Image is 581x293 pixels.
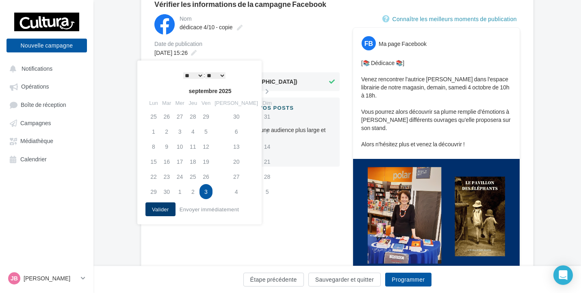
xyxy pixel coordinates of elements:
[160,154,173,169] td: 16
[173,109,186,124] td: 27
[199,184,212,199] td: 3
[24,274,78,282] p: [PERSON_NAME]
[173,124,186,139] td: 3
[186,169,199,184] td: 25
[186,154,199,169] td: 18
[553,265,573,285] div: Open Intercom Messenger
[147,139,160,154] td: 8
[147,109,160,124] td: 25
[5,152,89,166] a: Calendrier
[5,115,89,130] a: Campagnes
[160,97,173,109] th: Mar
[154,49,188,56] span: [DATE] 15:26
[199,154,212,169] td: 19
[173,184,186,199] td: 1
[160,109,173,124] td: 26
[212,124,260,139] td: 6
[180,24,232,30] span: dédicace 4/10 - copie
[7,271,87,286] a: JB [PERSON_NAME]
[160,169,173,184] td: 23
[21,83,49,90] span: Opérations
[199,97,212,109] th: Ven
[186,109,199,124] td: 28
[260,169,274,184] td: 28
[260,97,274,109] th: Dim
[180,16,338,22] div: Nom
[199,109,212,124] td: 29
[5,79,89,93] a: Opérations
[7,39,87,52] button: Nouvelle campagne
[379,40,427,48] div: Ma page Facebook
[260,139,274,154] td: 14
[5,61,85,76] button: Notifications
[212,154,260,169] td: 20
[260,154,274,169] td: 21
[199,169,212,184] td: 26
[361,59,512,148] p: [📚 Dédicace 📚] Venez rencontrer l'autrice [PERSON_NAME] dans l'espace librairie de notre magasin,...
[176,204,242,214] button: Envoyer immédiatement
[147,184,160,199] td: 29
[212,139,260,154] td: 13
[145,202,176,216] button: Valider
[160,184,173,199] td: 30
[160,85,260,97] th: septembre 2025
[362,36,376,50] div: FB
[308,273,381,286] button: Sauvegarder et quitter
[186,184,199,199] td: 2
[20,138,53,145] span: Médiathèque
[154,0,520,8] div: Vérifier les informations de la campagne Facebook
[385,273,431,286] button: Programmer
[20,156,47,163] span: Calendrier
[147,169,160,184] td: 22
[11,274,18,282] span: JB
[260,184,274,199] td: 5
[5,133,89,148] a: Médiathèque
[173,139,186,154] td: 10
[154,41,340,47] div: Date de publication
[173,97,186,109] th: Mer
[243,273,304,286] button: Étape précédente
[382,14,520,24] a: Connaître les meilleurs moments de publication
[199,139,212,154] td: 12
[163,69,245,81] div: :
[212,169,260,184] td: 27
[20,119,51,126] span: Campagnes
[212,184,260,199] td: 4
[212,97,260,109] th: [PERSON_NAME]
[199,124,212,139] td: 5
[212,109,260,124] td: 30
[147,97,160,109] th: Lun
[173,154,186,169] td: 17
[186,97,199,109] th: Jeu
[147,124,160,139] td: 1
[160,124,173,139] td: 2
[5,97,89,112] a: Boîte de réception
[260,109,274,124] td: 31
[186,139,199,154] td: 11
[21,101,66,108] span: Boîte de réception
[160,139,173,154] td: 9
[22,65,52,72] span: Notifications
[173,169,186,184] td: 24
[260,124,274,139] td: 7
[147,154,160,169] td: 15
[186,124,199,139] td: 4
